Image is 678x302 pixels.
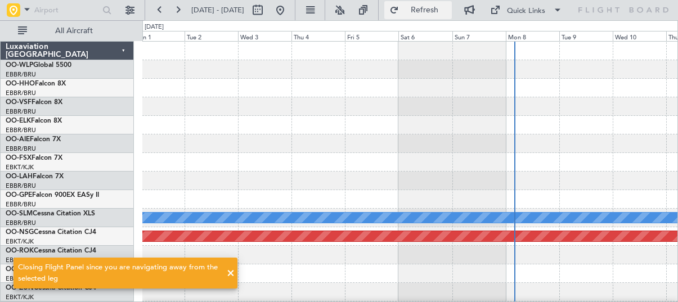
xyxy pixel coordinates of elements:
div: Mon 1 [131,31,185,41]
a: OO-GPEFalcon 900EX EASy II [6,192,99,199]
div: Tue 2 [185,31,238,41]
span: OO-FSX [6,155,32,161]
a: EBKT/KJK [6,237,34,246]
span: OO-HHO [6,80,35,87]
div: Sat 6 [398,31,452,41]
a: OO-SLMCessna Citation XLS [6,210,95,217]
a: OO-ELKFalcon 8X [6,118,62,124]
a: OO-NSGCessna Citation CJ4 [6,229,96,236]
span: OO-AIE [6,136,30,143]
span: OO-LAH [6,173,33,180]
span: OO-NSG [6,229,34,236]
div: [DATE] [145,22,164,32]
span: [DATE] - [DATE] [191,5,244,15]
span: All Aircraft [29,27,119,35]
button: Refresh [384,1,452,19]
a: EBBR/BRU [6,182,36,190]
a: OO-WLPGlobal 5500 [6,62,71,69]
div: Thu 4 [291,31,345,41]
a: OO-AIEFalcon 7X [6,136,61,143]
div: Quick Links [507,6,545,17]
div: Wed 3 [238,31,291,41]
a: EBBR/BRU [6,126,36,134]
div: Fri 5 [345,31,398,41]
span: OO-ELK [6,118,31,124]
button: All Aircraft [12,22,122,40]
input: Airport [34,2,99,19]
span: OO-WLP [6,62,33,69]
span: Refresh [401,6,448,14]
a: EBBR/BRU [6,219,36,227]
a: OO-FSXFalcon 7X [6,155,62,161]
span: OO-SLM [6,210,33,217]
a: EBKT/KJK [6,163,34,172]
a: OO-HHOFalcon 8X [6,80,66,87]
a: EBBR/BRU [6,145,36,153]
span: OO-VSF [6,99,32,106]
div: Sun 7 [452,31,506,41]
div: Wed 10 [613,31,666,41]
a: EBBR/BRU [6,107,36,116]
a: EBBR/BRU [6,200,36,209]
div: Tue 9 [559,31,613,41]
a: OO-LAHFalcon 7X [6,173,64,180]
a: EBBR/BRU [6,70,36,79]
a: EBBR/BRU [6,89,36,97]
div: Closing Flight Panel since you are navigating away from the selected leg [18,262,221,284]
button: Quick Links [484,1,568,19]
a: OO-VSFFalcon 8X [6,99,62,106]
div: Mon 8 [506,31,559,41]
span: OO-GPE [6,192,32,199]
